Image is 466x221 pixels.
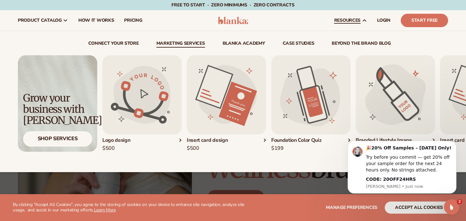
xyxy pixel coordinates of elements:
a: product catalog [13,10,73,31]
a: beyond the brand blog [332,41,391,48]
iframe: Intercom live chat [444,199,459,215]
div: 4 / 5 [356,55,435,152]
a: Marketing services [156,41,205,48]
span: LOGIN [377,18,391,23]
span: product catalog [18,18,62,23]
a: Blanka Academy [223,41,265,48]
img: Foundation color quiz. [271,55,351,134]
img: Branded lifestyle image. [356,55,435,134]
div: 2 / 5 [187,55,266,152]
a: Branded lifestyle image. Branded Lifestyle Image$2.99 [356,55,435,152]
span: resources [334,18,360,23]
p: By clicking "Accept All Cookies", you agree to the storing of cookies on your device to enhance s... [13,202,246,213]
div: $500 [187,144,266,152]
a: Logo design. Logo design$500 [102,55,182,152]
div: $500 [102,144,182,152]
div: Logo design [102,137,182,144]
button: Manage preferences [326,202,377,214]
a: case studies [283,41,314,48]
a: resources [329,10,372,31]
a: Learn More [94,207,116,213]
a: LOGIN [372,10,396,31]
img: logo [218,17,248,24]
img: Logo design. [102,55,182,134]
div: Foundation Color Quiz [271,137,351,144]
span: pricing [124,18,142,23]
div: 1 / 5 [102,55,182,152]
a: pricing [119,10,147,31]
a: Light background with shadow. Grow your business with [PERSON_NAME] Shop Services [18,55,97,152]
div: Grow your business with [PERSON_NAME] [23,93,92,126]
a: How It Works [73,10,119,31]
div: Insert card design [187,137,266,144]
div: $199 [271,144,351,152]
iframe: Intercom notifications message [338,135,466,197]
img: Light background with shadow. [18,55,97,152]
a: Foundation color quiz. Foundation Color Quiz$199 [271,55,351,152]
a: Start Free [401,14,448,27]
button: accept all cookies [385,202,453,214]
a: Insert card design. Insert card design$500 [187,55,266,152]
img: Insert card design. [187,55,266,134]
div: 3 / 5 [271,55,351,152]
span: Manage preferences [326,204,377,210]
div: Shop Services [23,131,92,146]
span: Free to start · ZERO minimums · ZERO contracts [171,2,294,8]
a: connect your store [88,41,139,48]
span: How It Works [78,18,114,23]
span: 2 [457,199,462,204]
